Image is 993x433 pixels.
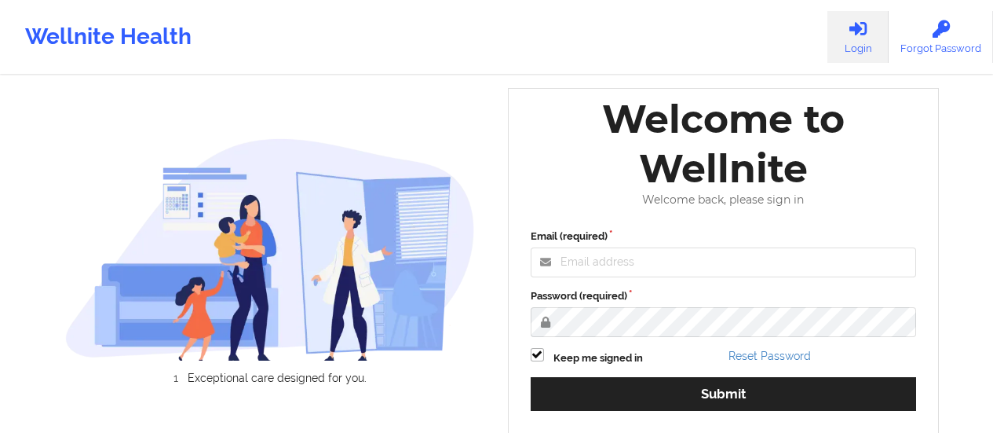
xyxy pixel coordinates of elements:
a: Forgot Password [889,11,993,63]
label: Keep me signed in [553,350,643,366]
a: Reset Password [728,350,811,362]
li: Exceptional care designed for you. [79,372,475,384]
div: Welcome back, please sign in [520,193,928,207]
button: Submit [531,377,917,411]
a: Login [827,11,889,63]
img: wellnite-auth-hero_200.c722682e.png [65,138,475,361]
div: Welcome to Wellnite [520,94,928,193]
label: Email (required) [531,229,917,244]
input: Email address [531,248,917,277]
label: Password (required) [531,288,917,304]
